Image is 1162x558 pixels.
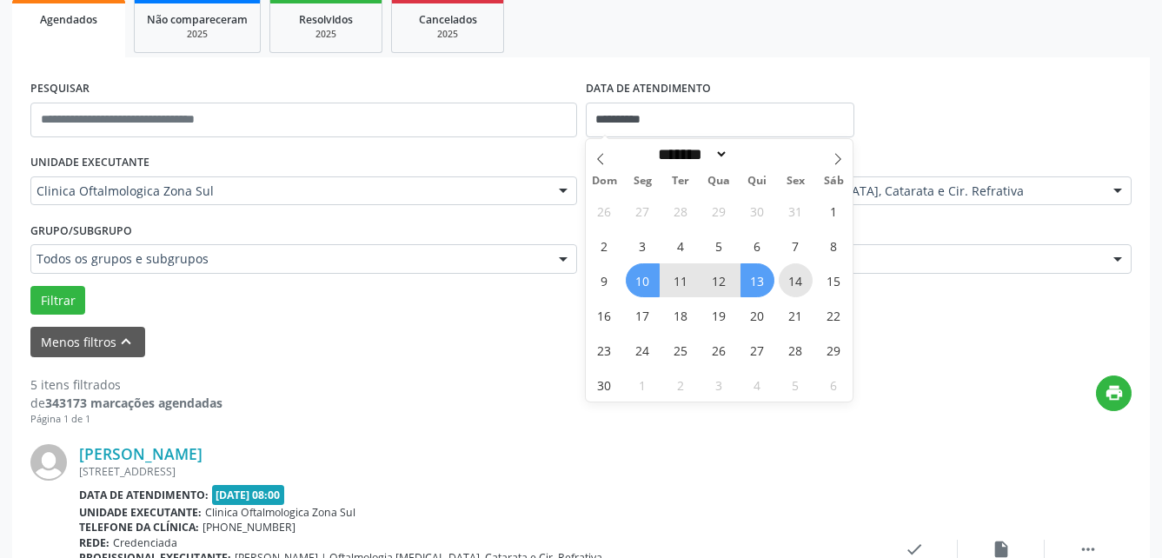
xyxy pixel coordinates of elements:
span: Não compareceram [147,12,248,27]
button: Menos filtroskeyboard_arrow_up [30,327,145,357]
span: Novembro 18, 2025 [664,298,698,332]
span: Qui [738,176,776,187]
span: Novembro 19, 2025 [702,298,736,332]
button: print [1096,375,1132,411]
span: Novembro 17, 2025 [626,298,660,332]
span: Novembro 9, 2025 [588,263,621,297]
span: Credenciada [113,535,177,550]
a: [PERSON_NAME] [79,444,203,463]
span: [DATE] 08:00 [212,485,285,505]
span: Dezembro 4, 2025 [740,368,774,402]
b: Unidade executante: [79,505,202,520]
span: Novembro 25, 2025 [664,333,698,367]
span: Todos os grupos e subgrupos [37,250,541,268]
span: Novembro 5, 2025 [702,229,736,262]
i: keyboard_arrow_up [116,332,136,351]
b: Data de atendimento: [79,488,209,502]
span: Outubro 27, 2025 [626,194,660,228]
b: Telefone da clínica: [79,520,199,535]
span: [PHONE_NUMBER] [203,520,295,535]
span: Dom [586,176,624,187]
span: Cancelados [419,12,477,27]
span: Dezembro 5, 2025 [779,368,813,402]
span: Novembro 29, 2025 [817,333,851,367]
strong: 343173 marcações agendadas [45,395,222,411]
span: Novembro 24, 2025 [626,333,660,367]
div: Página 1 de 1 [30,412,222,427]
span: Novembro 14, 2025 [779,263,813,297]
label: DATA DE ATENDIMENTO [586,76,711,103]
span: Sáb [814,176,853,187]
span: Novembro 21, 2025 [779,298,813,332]
span: Novembro 26, 2025 [702,333,736,367]
span: Novembro 7, 2025 [779,229,813,262]
span: Novembro 2, 2025 [588,229,621,262]
span: Novembro 28, 2025 [779,333,813,367]
div: 2025 [147,28,248,41]
span: Clinica Oftalmologica Zona Sul [205,505,355,520]
i: print [1105,383,1124,402]
span: Dezembro 1, 2025 [626,368,660,402]
input: Year [728,145,786,163]
span: Novembro 23, 2025 [588,333,621,367]
div: 2025 [404,28,491,41]
span: Novembro 22, 2025 [817,298,851,332]
span: Qua [700,176,738,187]
span: Ter [661,176,700,187]
label: UNIDADE EXECUTANTE [30,149,149,176]
span: Novembro 11, 2025 [664,263,698,297]
span: Novembro 3, 2025 [626,229,660,262]
button: Filtrar [30,286,85,316]
span: Dezembro 6, 2025 [817,368,851,402]
span: Novembro 1, 2025 [817,194,851,228]
span: Resolvidos [299,12,353,27]
span: Seg [623,176,661,187]
span: Novembro 16, 2025 [588,298,621,332]
b: Rede: [79,535,110,550]
span: Outubro 26, 2025 [588,194,621,228]
span: Novembro 6, 2025 [740,229,774,262]
span: Novembro 15, 2025 [817,263,851,297]
select: Month [653,145,729,163]
span: Dezembro 2, 2025 [664,368,698,402]
span: Novembro 20, 2025 [740,298,774,332]
label: PESQUISAR [30,76,90,103]
span: Sex [776,176,814,187]
span: Novembro 8, 2025 [817,229,851,262]
div: de [30,394,222,412]
div: 5 itens filtrados [30,375,222,394]
span: Novembro 30, 2025 [588,368,621,402]
div: 2025 [282,28,369,41]
span: Outubro 28, 2025 [664,194,698,228]
span: Novembro 10, 2025 [626,263,660,297]
span: Novembro 13, 2025 [740,263,774,297]
span: Outubro 31, 2025 [779,194,813,228]
span: Agendados [40,12,97,27]
span: Novembro 4, 2025 [664,229,698,262]
span: Outubro 29, 2025 [702,194,736,228]
span: Novembro 12, 2025 [702,263,736,297]
label: Grupo/Subgrupo [30,217,132,244]
span: Outubro 30, 2025 [740,194,774,228]
span: Dezembro 3, 2025 [702,368,736,402]
img: img [30,444,67,481]
span: Clinica Oftalmologica Zona Sul [37,183,541,200]
span: Novembro 27, 2025 [740,333,774,367]
div: [STREET_ADDRESS] [79,464,871,479]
